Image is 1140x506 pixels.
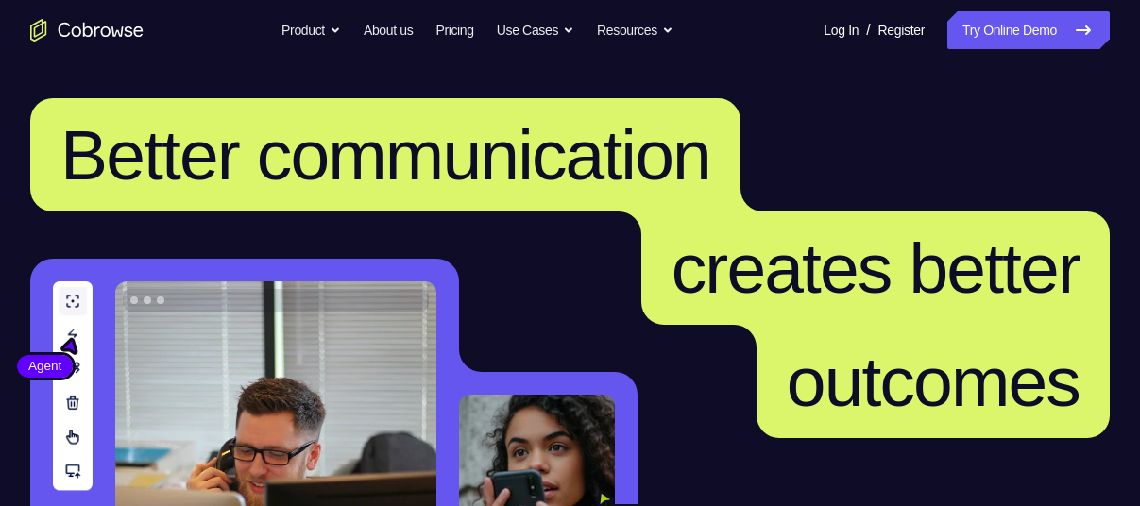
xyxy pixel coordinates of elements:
a: About us [364,11,413,49]
button: Product [281,11,341,49]
a: Pricing [435,11,473,49]
a: Log In [824,11,859,49]
button: Resources [597,11,673,49]
span: Better communication [60,115,710,194]
span: creates better [672,228,1080,308]
span: / [866,19,870,42]
a: Try Online Demo [947,11,1110,49]
a: Go to the home page [30,19,144,42]
span: outcomes [787,342,1080,421]
button: Use Cases [497,11,574,49]
a: Register [878,11,925,49]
